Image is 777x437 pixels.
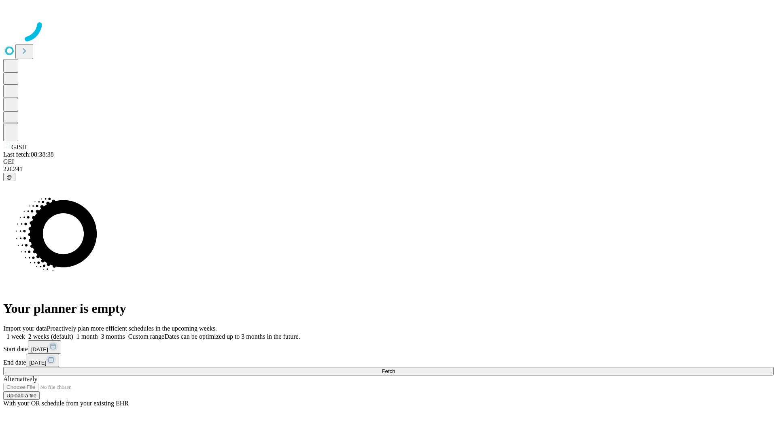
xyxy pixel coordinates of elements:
[3,173,15,181] button: @
[31,346,48,352] span: [DATE]
[29,360,46,366] span: [DATE]
[3,158,774,165] div: GEI
[101,333,125,340] span: 3 months
[3,165,774,173] div: 2.0.241
[26,354,59,367] button: [DATE]
[3,400,129,407] span: With your OR schedule from your existing EHR
[28,340,61,354] button: [DATE]
[3,375,37,382] span: Alternatively
[382,368,395,374] span: Fetch
[28,333,73,340] span: 2 weeks (default)
[128,333,164,340] span: Custom range
[3,301,774,316] h1: Your planner is empty
[6,174,12,180] span: @
[164,333,300,340] span: Dates can be optimized up to 3 months in the future.
[47,325,217,332] span: Proactively plan more efficient schedules in the upcoming weeks.
[3,391,40,400] button: Upload a file
[3,340,774,354] div: Start date
[3,367,774,375] button: Fetch
[76,333,98,340] span: 1 month
[3,151,54,158] span: Last fetch: 08:38:38
[3,325,47,332] span: Import your data
[11,144,27,151] span: GJSH
[3,354,774,367] div: End date
[6,333,25,340] span: 1 week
